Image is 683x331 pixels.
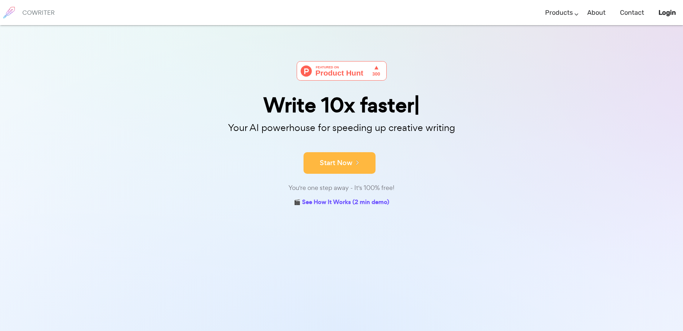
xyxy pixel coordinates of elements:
a: 🎬 See How It Works (2 min demo) [294,197,389,208]
a: Contact [620,2,644,23]
div: You're one step away - It's 100% free! [162,183,522,193]
a: Products [545,2,573,23]
h6: COWRITER [22,9,55,16]
img: Cowriter - Your AI buddy for speeding up creative writing | Product Hunt [297,61,387,81]
p: Your AI powerhouse for speeding up creative writing [162,120,522,136]
b: Login [659,9,676,17]
a: About [587,2,606,23]
div: Write 10x faster [162,95,522,115]
a: Login [659,2,676,23]
button: Start Now [304,152,376,174]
